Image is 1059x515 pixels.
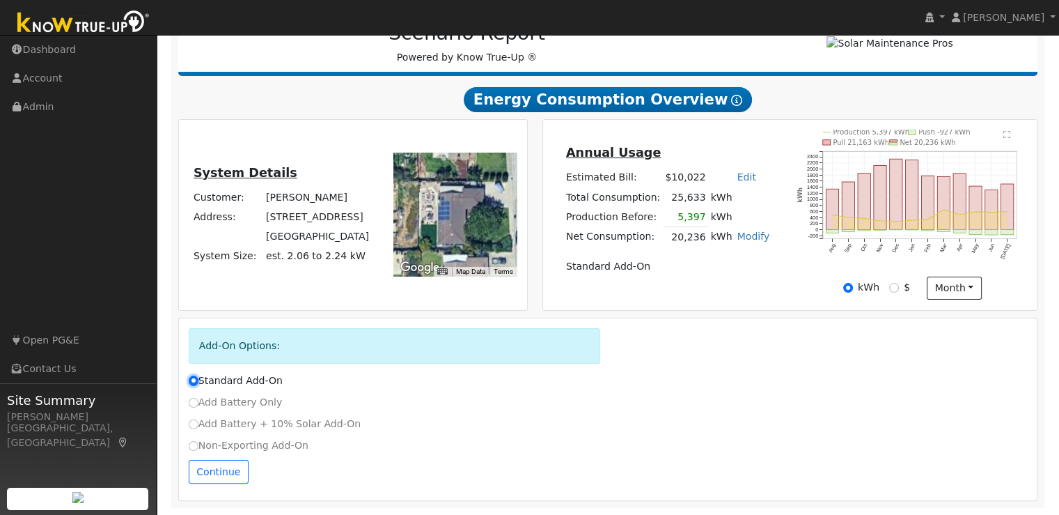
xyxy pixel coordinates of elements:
text: Feb [923,243,932,253]
circle: onclick="" [943,208,945,210]
text: 2400 [807,153,818,160]
label: Non-Exporting Add-On [189,438,308,453]
text: Jun [987,243,996,253]
rect: onclick="" [826,189,838,229]
div: Add-On Options: [189,328,601,364]
circle: onclick="" [911,219,913,221]
circle: onclick="" [975,210,977,213]
text: 200 [810,220,818,226]
div: [PERSON_NAME] [7,410,149,424]
text: Sep [843,243,853,254]
label: Add Battery + 10% Solar Add-On [189,417,361,431]
text: Apr [955,243,964,253]
rect: onclick="" [874,165,886,229]
rect: onclick="" [906,160,918,229]
td: Total Consumption: [563,187,662,207]
text: Net 20,236 kWh [900,139,956,146]
td: 5,397 [663,207,708,227]
td: kWh [708,207,735,227]
span: est. 2.06 to 2.24 kW [266,250,366,261]
rect: onclick="" [922,176,934,229]
span: Site Summary [7,391,149,410]
span: Energy Consumption Overview [464,87,752,112]
img: Google [397,259,443,277]
circle: onclick="" [831,214,833,216]
text: 1000 [807,196,818,202]
circle: onclick="" [991,211,993,213]
button: Continue [189,460,249,484]
text: Nov [875,243,885,254]
text: Mar [939,243,948,254]
td: Production Before: [563,207,662,227]
text: Dec [891,243,901,254]
text: 1200 [807,190,818,197]
input: Add Battery Only [189,398,198,408]
rect: onclick="" [842,230,854,232]
circle: onclick="" [959,214,961,216]
circle: onclick="" [1006,210,1008,213]
td: Customer: [191,188,263,208]
circle: onclick="" [927,218,929,220]
input: Non-Exporting Add-On [189,441,198,451]
text: 1800 [807,172,818,178]
rect: onclick="" [1001,230,1014,235]
text: 1600 [807,178,818,184]
td: Standard Add-On [563,257,771,277]
circle: onclick="" [895,221,897,223]
td: Address: [191,208,263,227]
text:  [1003,130,1011,139]
button: month [927,277,982,300]
td: [GEOGRAPHIC_DATA] [263,227,371,247]
rect: onclick="" [842,182,854,230]
img: retrieve [72,492,84,503]
rect: onclick="" [1001,184,1014,230]
rect: onclick="" [985,230,998,235]
circle: onclick="" [863,217,865,220]
a: Terms [494,268,513,275]
td: [STREET_ADDRESS] [263,208,371,227]
input: kWh [843,283,853,293]
input: Add Battery + 10% Solar Add-On [189,420,198,429]
td: $10,022 [663,168,708,187]
text: Jan [907,243,916,253]
text: Oct [860,243,869,252]
text: Push -927 kWh [918,128,970,136]
i: Show Help [731,95,742,106]
u: System Details [194,166,297,180]
a: Map [117,437,130,448]
rect: onclick="" [858,174,870,230]
label: Standard Add-On [189,374,283,388]
text: 0 [815,226,818,233]
rect: onclick="" [922,230,934,231]
text: Production 5,397 kWh [833,128,910,136]
text: May [971,243,980,254]
label: $ [904,280,910,295]
text: 2200 [807,160,818,166]
rect: onclick="" [953,230,966,233]
a: Modify [737,231,770,242]
text: 800 [810,202,818,208]
text: Aug [827,243,837,254]
a: Edit [737,171,756,183]
input: $ [889,283,899,293]
rect: onclick="" [953,174,966,230]
img: Know True-Up [10,8,157,39]
rect: onclick="" [985,190,998,229]
div: Powered by Know True-Up ® [185,22,749,65]
td: System Size: [191,247,263,266]
td: kWh [708,187,772,207]
td: System Size [263,247,371,266]
td: Net Consumption: [563,227,662,247]
label: Add Battery Only [189,395,283,410]
u: Annual Usage [566,146,661,160]
text: 400 [810,215,818,221]
input: Standard Add-On [189,376,198,385]
button: Keyboard shortcuts [437,267,447,277]
rect: onclick="" [969,186,982,230]
td: Estimated Bill: [563,168,662,187]
rect: onclick="" [874,230,886,231]
td: kWh [708,227,735,247]
text: 2000 [807,166,818,172]
span: [PERSON_NAME] [963,12,1044,23]
text: -200 [808,233,819,239]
